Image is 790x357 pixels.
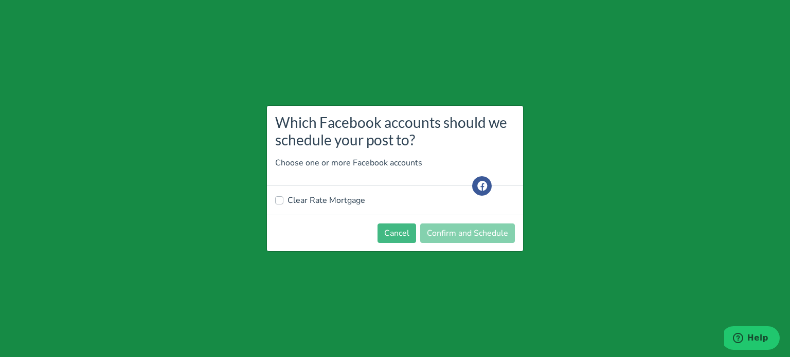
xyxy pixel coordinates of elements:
button: Confirm and Schedule [420,223,515,243]
button: Cancel [378,223,416,243]
label: Clear Rate Mortgage [288,194,365,206]
h3: Which Facebook accounts should we schedule your post to? [275,114,515,148]
iframe: Opens a widget where you can find more information [724,326,780,352]
p: Choose one or more Facebook accounts [275,157,515,169]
